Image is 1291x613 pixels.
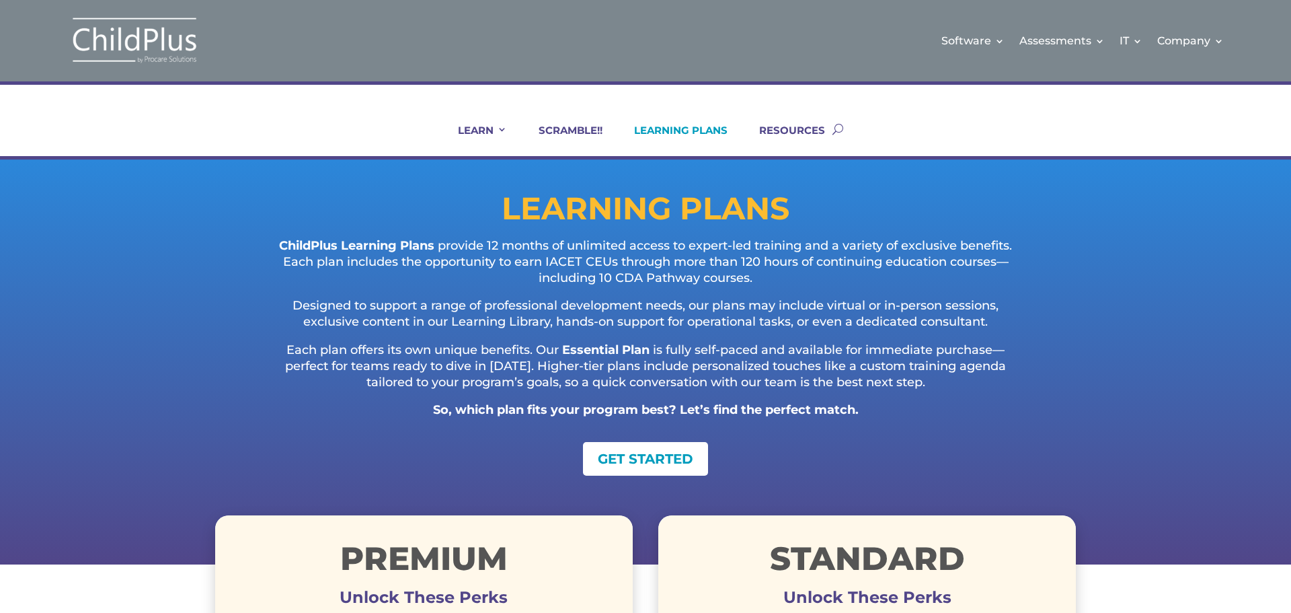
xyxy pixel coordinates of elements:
a: Company [1157,13,1224,68]
h1: LEARNING PLANS [215,193,1076,231]
strong: ChildPlus Learning Plans [279,238,434,253]
a: SCRAMBLE!! [522,124,602,156]
h3: Unlock These Perks [658,598,1076,604]
a: IT [1120,13,1142,68]
a: GET STARTED [583,442,708,476]
p: Each plan offers its own unique benefits. Our is fully self-paced and available for immediate pur... [269,342,1022,402]
p: provide 12 months of unlimited access to expert-led training and a variety of exclusive benefits.... [269,238,1022,298]
a: LEARNING PLANS [617,124,728,156]
a: Assessments [1019,13,1105,68]
strong: Essential Plan [562,342,650,357]
a: LEARN [441,124,507,156]
h1: STANDARD [658,542,1076,581]
h1: Premium [215,542,633,581]
h3: Unlock These Perks [215,598,633,604]
a: RESOURCES [742,124,825,156]
a: Software [941,13,1005,68]
strong: So, which plan fits your program best? Let’s find the perfect match. [433,402,859,417]
p: Designed to support a range of professional development needs, our plans may include virtual or i... [269,298,1022,342]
